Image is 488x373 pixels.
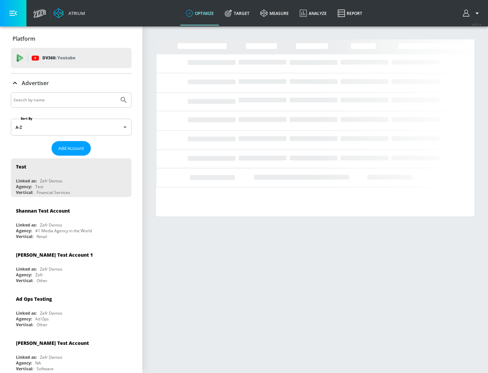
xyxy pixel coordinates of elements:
[57,54,75,61] p: Youtube
[40,222,62,228] div: Zefr Demos
[54,8,85,18] a: Atrium
[42,54,75,62] p: DV360:
[16,208,70,214] div: Shannan Test Account
[11,291,131,329] div: Ad Ops TestingLinked as:Zefr DemosAgency:Ad OpsVertical:Other
[35,316,49,322] div: Ad Ops
[219,1,255,25] a: Target
[37,278,47,283] div: Other
[11,202,131,241] div: Shannan Test AccountLinked as:Zefr DemosAgency:#1 Media Agency in the WorldVertical:Retail
[16,163,26,170] div: Test
[40,178,62,184] div: Zefr Demos
[332,1,368,25] a: Report
[40,266,62,272] div: Zefr Demos
[11,158,131,197] div: TestLinked as:Zefr DemosAgency:TestVertical:Financial Services
[11,247,131,285] div: [PERSON_NAME] Test Account 1Linked as:Zefr DemosAgency:ZefrVertical:Other
[16,266,37,272] div: Linked as:
[14,96,116,104] input: Search by name
[16,184,32,190] div: Agency:
[16,316,32,322] div: Agency:
[16,272,32,278] div: Agency:
[35,360,41,366] div: NA
[16,278,33,283] div: Vertical:
[13,35,35,42] p: Platform
[11,119,131,136] div: A-Z
[22,79,49,87] p: Advertiser
[16,252,93,258] div: [PERSON_NAME] Test Account 1
[11,74,131,93] div: Advertiser
[35,184,43,190] div: Test
[35,272,43,278] div: Zefr
[16,340,89,346] div: [PERSON_NAME] Test Account
[11,29,131,48] div: Platform
[58,144,84,152] span: Add Account
[16,354,37,360] div: Linked as:
[294,1,332,25] a: Analyze
[16,228,32,234] div: Agency:
[40,310,62,316] div: Zefr Demos
[16,366,33,372] div: Vertical:
[16,222,37,228] div: Linked as:
[37,322,47,328] div: Other
[66,10,85,16] div: Atrium
[16,190,33,195] div: Vertical:
[16,322,33,328] div: Vertical:
[11,48,131,68] div: DV360: Youtube
[37,234,47,239] div: Retail
[37,366,54,372] div: Software
[16,360,32,366] div: Agency:
[180,1,219,25] a: optimize
[35,228,92,234] div: #1 Media Agency in the World
[16,178,37,184] div: Linked as:
[19,116,34,121] label: Sort By
[37,190,70,195] div: Financial Services
[16,234,33,239] div: Vertical:
[16,310,37,316] div: Linked as:
[52,141,91,156] button: Add Account
[472,22,481,26] span: v 4.25.4
[16,296,52,302] div: Ad Ops Testing
[255,1,294,25] a: measure
[40,354,62,360] div: Zefr Demos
